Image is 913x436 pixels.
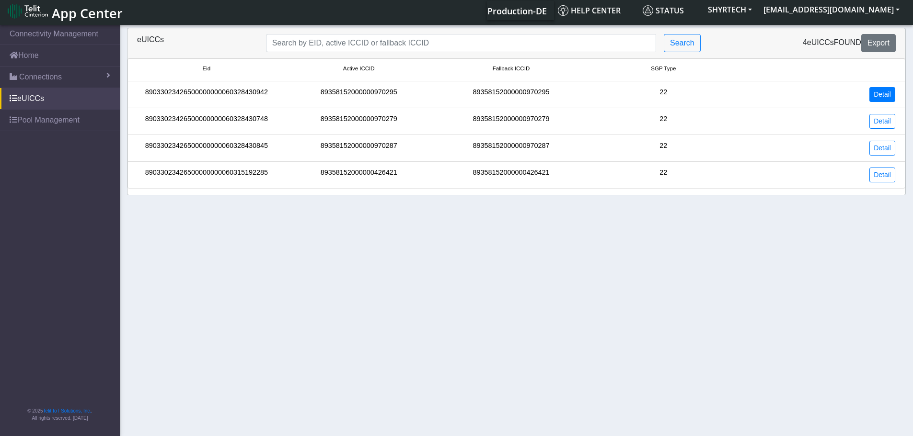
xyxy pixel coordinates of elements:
div: 89358152000000970287 [283,141,435,156]
div: 89033023426500000000060328430942 [130,87,283,102]
span: found [834,38,861,46]
a: Help center [554,1,639,20]
a: Telit IoT Solutions, Inc. [43,408,91,414]
div: 22 [587,87,740,102]
div: 22 [587,168,740,182]
span: Help center [558,5,621,16]
a: Status [639,1,702,20]
div: 89358152000000970295 [283,87,435,102]
div: 89358152000000970287 [435,141,588,156]
span: Connections [19,71,62,83]
span: Fallback ICCID [493,65,530,73]
div: 89033023426500000000060328430748 [130,114,283,129]
span: Eid [203,65,211,73]
input: Search... [266,34,656,52]
img: status.svg [643,5,653,16]
div: 89358152000000426421 [435,168,588,182]
a: Detail [869,141,895,156]
button: Search [664,34,701,52]
div: 89358152000000970279 [435,114,588,129]
div: 22 [587,141,740,156]
div: 89358152000000970279 [283,114,435,129]
a: Detail [869,87,895,102]
img: logo-telit-cinterion-gw-new.png [8,3,48,19]
span: Production-DE [487,5,547,17]
div: 89358152000000426421 [283,168,435,182]
span: Active ICCID [343,65,375,73]
button: Export [861,34,896,52]
div: 89033023426500000000060328430845 [130,141,283,156]
img: knowledge.svg [558,5,568,16]
span: 4 [803,38,807,46]
div: 89358152000000970295 [435,87,588,102]
div: 89033023426500000000060315192285 [130,168,283,182]
a: Your current platform instance [487,1,546,20]
span: Status [643,5,684,16]
div: eUICCs [130,34,259,52]
span: Export [867,39,890,47]
a: App Center [8,0,121,21]
button: SHYRTECH [702,1,758,18]
a: Detail [869,168,895,182]
a: Detail [869,114,895,129]
button: [EMAIL_ADDRESS][DOMAIN_NAME] [758,1,905,18]
span: SGP Type [651,65,676,73]
span: eUICCs [807,38,834,46]
span: App Center [52,4,123,22]
div: 22 [587,114,740,129]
